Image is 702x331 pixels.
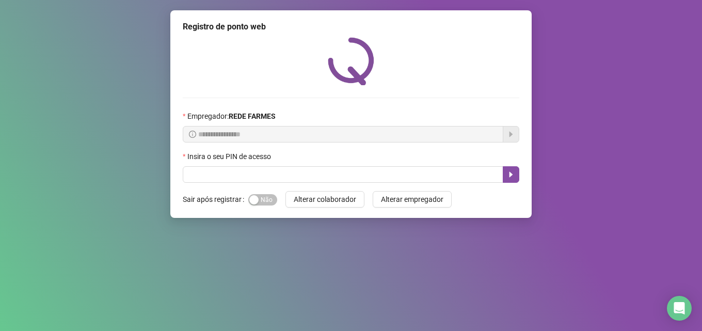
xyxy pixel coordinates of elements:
[189,131,196,138] span: info-circle
[294,194,356,205] span: Alterar colaborador
[381,194,443,205] span: Alterar empregador
[183,191,248,208] label: Sair após registrar
[187,111,276,122] span: Empregador :
[183,151,278,162] label: Insira o seu PIN de acesso
[183,21,519,33] div: Registro de ponto web
[373,191,452,208] button: Alterar empregador
[285,191,364,208] button: Alterar colaborador
[328,37,374,85] img: QRPoint
[229,112,276,120] strong: REDE FARMES
[667,296,692,321] div: Open Intercom Messenger
[507,170,515,179] span: caret-right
